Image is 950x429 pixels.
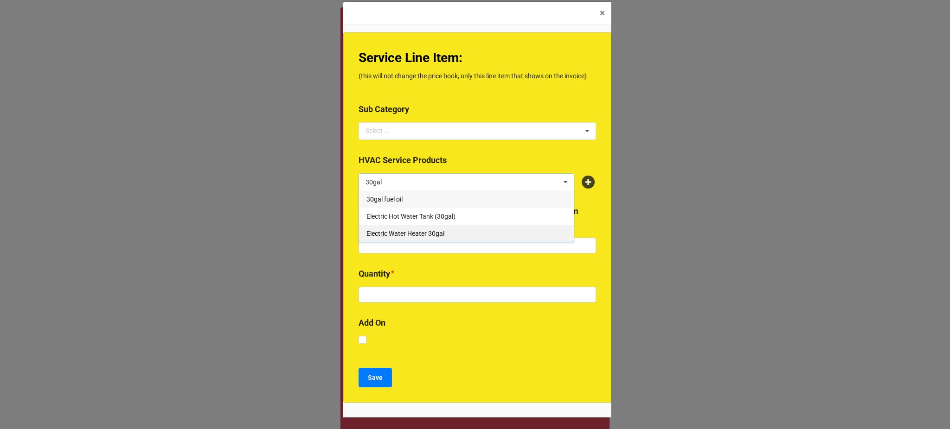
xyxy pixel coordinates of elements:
label: Add On [359,316,385,329]
button: Save [359,368,392,387]
label: Quantity [359,267,390,280]
b: Service Line Item: [359,50,462,65]
label: HVAC Service Products [359,154,447,167]
label: Sub Category [359,103,409,116]
span: Electric Water Heater 30gal [366,230,444,237]
span: 30gal fuel oil [366,196,403,203]
p: (this will not change the price book, only this line item that shows on the invoice) [359,71,596,81]
span: Electric Hot Water Tank (30gal) [366,213,456,220]
span: × [600,7,605,19]
div: Select ... [363,126,403,136]
b: Save [368,373,383,383]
